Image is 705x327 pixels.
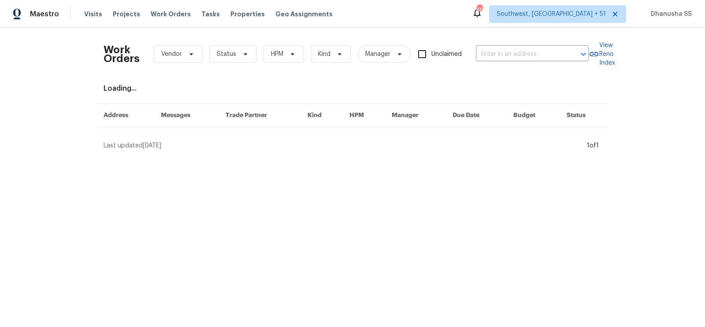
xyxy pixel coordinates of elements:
span: Unclaimed [431,50,462,59]
span: Geo Assignments [275,10,333,18]
input: Enter in an address [476,48,564,61]
th: Trade Partner [219,104,301,127]
th: Due Date [445,104,506,127]
th: Messages [154,104,219,127]
span: Status [217,50,236,59]
h2: Work Orders [104,45,140,63]
button: Open [577,48,590,60]
th: Address [96,104,154,127]
span: HPM [271,50,283,59]
div: Last updated [104,141,584,150]
span: [DATE] [143,143,161,149]
span: Kind [318,50,330,59]
span: Projects [113,10,140,18]
span: Manager [365,50,390,59]
th: Kind [301,104,342,127]
th: Budget [506,104,560,127]
span: Dhanusha SS [647,10,692,18]
th: HPM [342,104,385,127]
span: Southwest, [GEOGRAPHIC_DATA] + 51 [497,10,606,18]
th: Status [560,104,609,127]
span: Properties [230,10,265,18]
span: Visits [84,10,102,18]
span: Maestro [30,10,59,18]
span: Tasks [201,11,220,17]
div: Loading... [104,84,601,93]
span: Vendor [161,50,182,59]
div: 663 [476,5,482,14]
a: View Reno Index [589,41,615,67]
div: 1 of 1 [587,141,599,150]
span: Work Orders [151,10,191,18]
th: Manager [385,104,445,127]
